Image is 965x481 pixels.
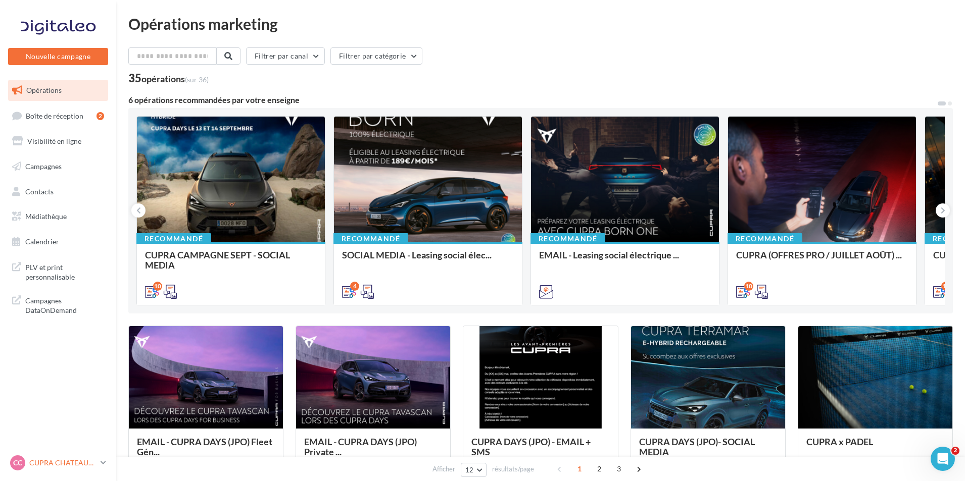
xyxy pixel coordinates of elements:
div: 10 [744,282,753,291]
a: Contacts [6,181,110,202]
span: 2 [591,461,607,477]
a: Campagnes DataOnDemand [6,290,110,319]
div: Recommandé [333,233,408,244]
div: 10 [153,282,162,291]
span: résultats/page [492,464,534,474]
a: Campagnes [6,156,110,177]
p: CUPRA CHATEAUROUX [29,458,96,468]
div: 4 [350,282,359,291]
span: Afficher [432,464,455,474]
div: Recommandé [728,233,802,244]
span: Boîte de réception [26,111,83,120]
span: 12 [465,466,474,474]
span: Visibilité en ligne [27,137,81,145]
div: Recommandé [530,233,605,244]
a: Médiathèque [6,206,110,227]
span: 2 [951,447,959,455]
button: Filtrer par canal [246,47,325,65]
a: Calendrier [6,231,110,252]
div: Recommandé [136,233,211,244]
span: (sur 36) [185,75,209,84]
span: EMAIL - Leasing social électrique ... [539,249,679,260]
span: CC [13,458,22,468]
a: Visibilité en ligne [6,131,110,152]
span: SOCIAL MEDIA - Leasing social élec... [342,249,492,260]
a: Boîte de réception2 [6,105,110,127]
span: EMAIL - CUPRA DAYS (JPO) Private ... [304,436,417,457]
div: 35 [128,73,209,84]
div: 6 opérations recommandées par votre enseigne [128,96,937,104]
span: Opérations [26,86,62,94]
div: 2 [96,112,104,120]
div: 11 [941,282,950,291]
span: 1 [571,461,588,477]
span: Calendrier [25,237,59,246]
a: PLV et print personnalisable [6,256,110,286]
a: CC CUPRA CHATEAUROUX [8,453,108,472]
span: CUPRA DAYS (JPO)- SOCIAL MEDIA [639,436,755,457]
span: Campagnes [25,162,62,171]
span: CUPRA DAYS (JPO) - EMAIL + SMS [471,436,591,457]
span: Contacts [25,187,54,195]
div: Opérations marketing [128,16,953,31]
span: CUPRA CAMPAGNE SEPT - SOCIAL MEDIA [145,249,290,271]
button: Nouvelle campagne [8,48,108,65]
div: opérations [141,74,209,83]
button: 12 [461,463,487,477]
a: Opérations [6,80,110,101]
span: CUPRA x PADEL [806,436,873,447]
span: Médiathèque [25,212,67,221]
span: EMAIL - CUPRA DAYS (JPO) Fleet Gén... [137,436,272,457]
button: Filtrer par catégorie [330,47,422,65]
span: PLV et print personnalisable [25,260,104,282]
span: Campagnes DataOnDemand [25,294,104,315]
iframe: Intercom live chat [931,447,955,471]
span: 3 [611,461,627,477]
span: CUPRA (OFFRES PRO / JUILLET AOÛT) ... [736,249,902,260]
